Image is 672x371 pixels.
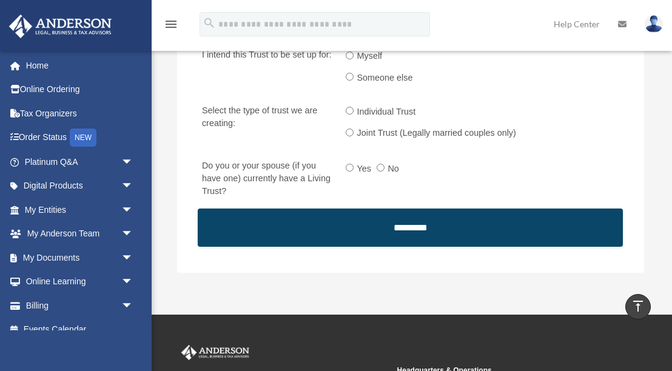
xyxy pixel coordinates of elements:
img: Anderson Advisors Platinum Portal [179,345,252,361]
label: Joint Trust (Legally married couples only) [354,124,522,143]
a: Digital Productsarrow_drop_down [8,174,152,198]
label: Yes [354,159,377,179]
a: Tax Organizers [8,101,152,125]
a: Order StatusNEW [8,125,152,150]
span: arrow_drop_down [121,246,146,270]
a: My Anderson Teamarrow_drop_down [8,222,152,246]
a: Online Ordering [8,78,152,102]
span: arrow_drop_down [121,198,146,222]
span: arrow_drop_down [121,222,146,247]
span: arrow_drop_down [121,174,146,199]
span: arrow_drop_down [121,270,146,295]
label: Myself [354,47,388,66]
a: vertical_align_top [625,294,651,319]
i: menu [164,17,178,32]
div: NEW [70,129,96,147]
a: Online Learningarrow_drop_down [8,270,152,294]
i: vertical_align_top [631,299,645,313]
img: User Pic [645,15,663,33]
label: No [385,159,405,179]
i: search [203,16,216,30]
label: Individual Trust [354,102,421,122]
a: My Documentsarrow_drop_down [8,246,152,270]
a: My Entitiesarrow_drop_down [8,198,152,222]
label: Select the type of trust we are creating: [197,102,335,145]
span: arrow_drop_down [121,150,146,175]
img: Anderson Advisors Platinum Portal [5,15,115,38]
a: menu [164,21,178,32]
label: Do you or your spouse (if you have one) currently have a Living Trust? [197,158,335,200]
span: arrow_drop_down [121,293,146,318]
label: Someone else [354,69,418,88]
a: Billingarrow_drop_down [8,293,152,318]
a: Home [8,53,152,78]
a: Events Calendar [8,318,152,342]
a: Platinum Q&Aarrow_drop_down [8,150,152,174]
label: I intend this Trust to be set up for: [197,47,335,90]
